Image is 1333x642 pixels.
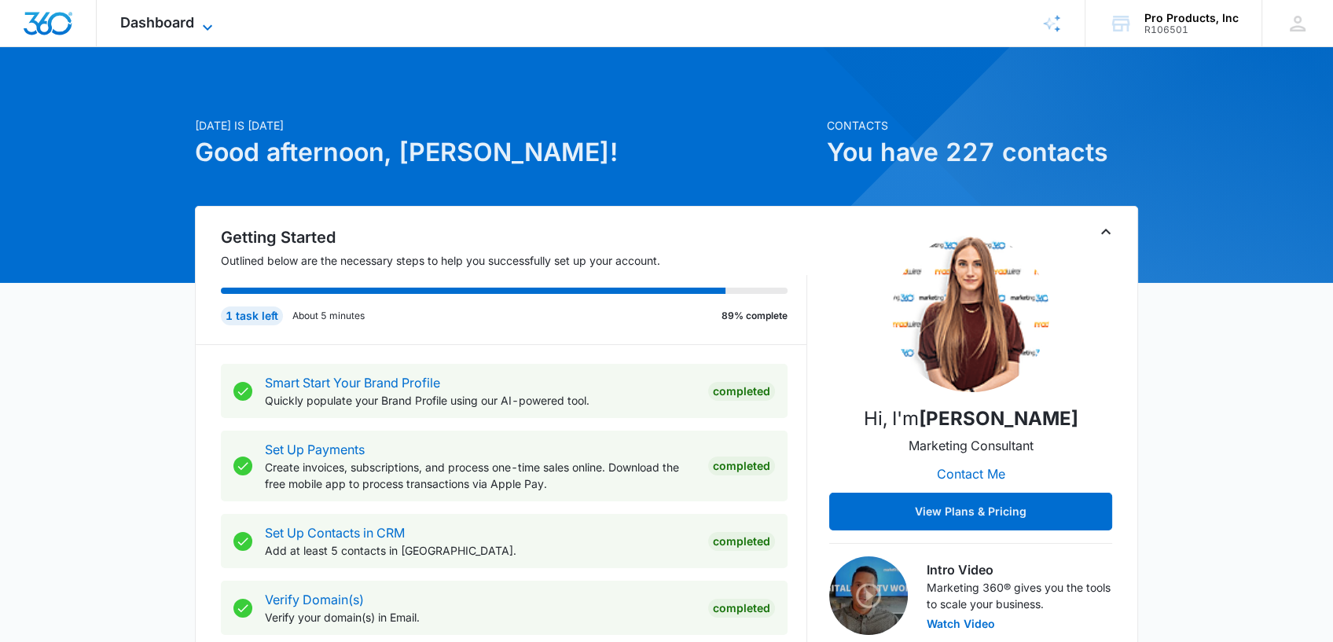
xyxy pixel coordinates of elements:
[919,407,1078,430] strong: [PERSON_NAME]
[1144,12,1239,24] div: account name
[265,525,405,541] a: Set Up Contacts in CRM
[708,457,775,475] div: Completed
[892,235,1049,392] img: emilee egan
[927,579,1112,612] p: Marketing 360® gives you the tools to scale your business.
[1096,222,1115,241] button: Toggle Collapse
[708,599,775,618] div: Completed
[195,134,817,171] h1: Good afternoon, [PERSON_NAME]!
[864,405,1078,433] p: Hi, I'm
[195,117,817,134] p: [DATE] is [DATE]
[265,542,696,559] p: Add at least 5 contacts in [GEOGRAPHIC_DATA].
[1144,24,1239,35] div: account id
[265,609,696,625] p: Verify your domain(s) in Email.
[265,592,364,607] a: Verify Domain(s)
[909,436,1034,455] p: Marketing Consultant
[265,375,440,391] a: Smart Start Your Brand Profile
[827,117,1138,134] p: Contacts
[265,442,365,457] a: Set Up Payments
[292,309,365,323] p: About 5 minutes
[927,618,995,629] button: Watch Video
[722,309,788,323] p: 89% complete
[829,493,1112,530] button: View Plans & Pricing
[708,532,775,551] div: Completed
[827,134,1138,171] h1: You have 227 contacts
[120,14,194,31] span: Dashboard
[265,392,696,409] p: Quickly populate your Brand Profile using our AI-powered tool.
[265,459,696,492] p: Create invoices, subscriptions, and process one-time sales online. Download the free mobile app t...
[708,382,775,401] div: Completed
[927,560,1112,579] h3: Intro Video
[221,306,283,325] div: 1 task left
[221,252,807,269] p: Outlined below are the necessary steps to help you successfully set up your account.
[921,455,1021,493] button: Contact Me
[221,226,807,249] h2: Getting Started
[829,556,908,635] img: Intro Video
